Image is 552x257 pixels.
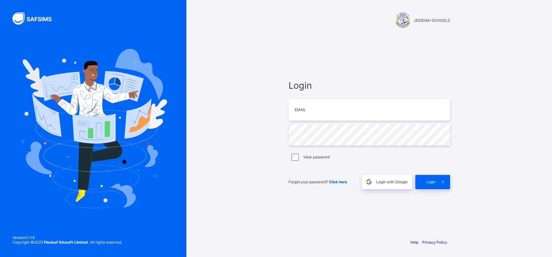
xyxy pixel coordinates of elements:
a: Help [410,240,418,245]
span: Login [426,180,436,184]
span: Version 0.1.19 [12,235,122,240]
span: Login with Google [376,180,408,184]
span: JEDIDIAH SCHOOLS [414,18,450,23]
img: google.396cfc9801f0270233282035f929180a.svg [365,178,372,185]
img: SAFSIMS Logo [12,12,59,25]
a: Click here [329,180,347,184]
label: View password [303,155,330,159]
span: Forgot your password? [289,180,347,184]
img: Hero Image [19,49,167,208]
strong: Flexisaf Edusoft Limited. [44,240,89,245]
a: Privacy Policy [422,240,447,245]
span: Copyright © 2025 All rights reserved. [12,240,122,245]
span: Login [289,80,450,91]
